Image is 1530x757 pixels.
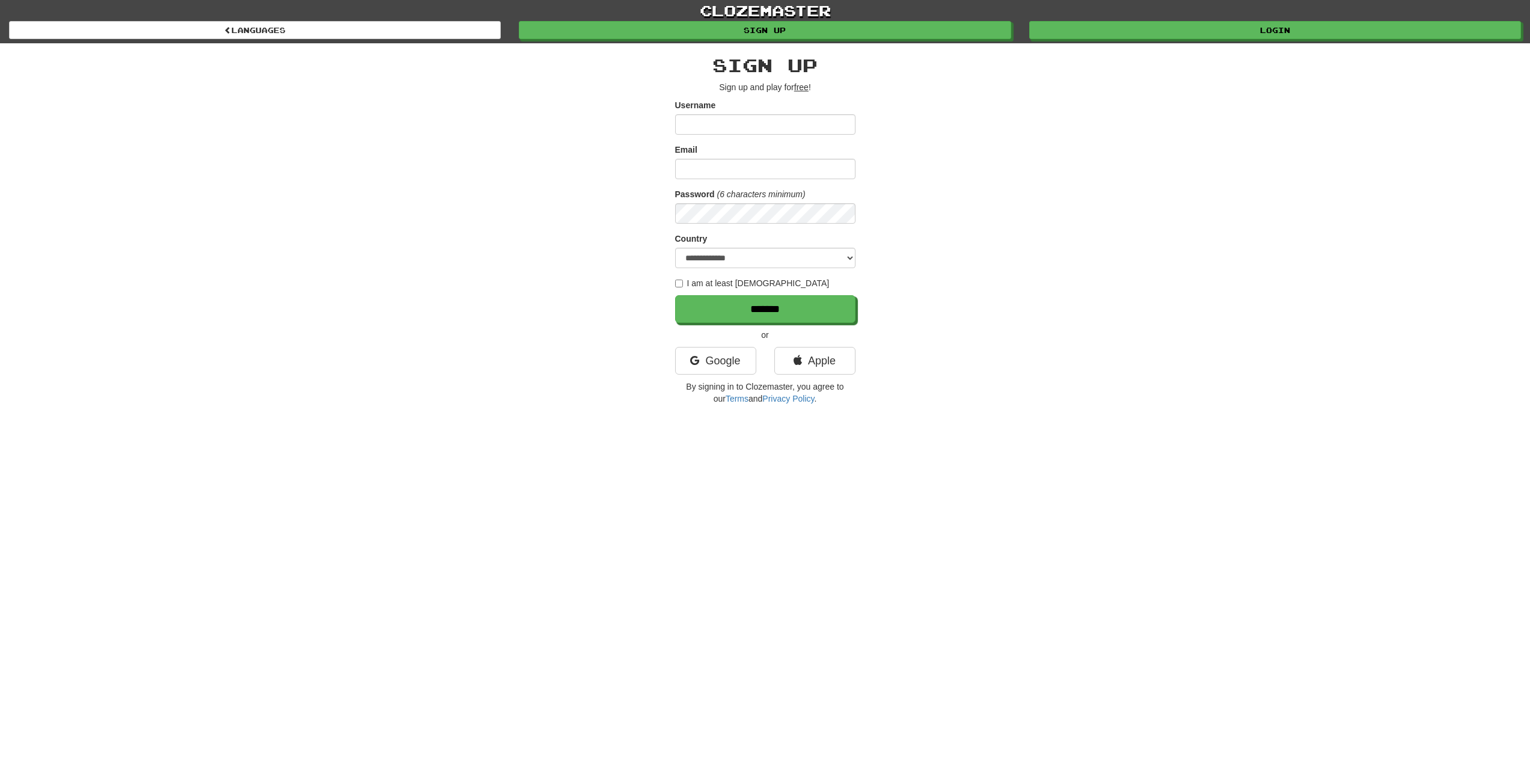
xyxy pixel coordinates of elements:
[717,189,806,199] em: (6 characters minimum)
[675,81,855,93] p: Sign up and play for !
[675,233,708,245] label: Country
[675,144,697,156] label: Email
[762,394,814,403] a: Privacy Policy
[675,347,756,375] a: Google
[675,280,683,287] input: I am at least [DEMOGRAPHIC_DATA]
[726,394,748,403] a: Terms
[675,381,855,405] p: By signing in to Clozemaster, you agree to our and .
[9,21,501,39] a: Languages
[675,277,830,289] label: I am at least [DEMOGRAPHIC_DATA]
[1029,21,1521,39] a: Login
[675,99,716,111] label: Username
[774,347,855,375] a: Apple
[675,55,855,75] h2: Sign up
[675,329,855,341] p: or
[675,188,715,200] label: Password
[519,21,1011,39] a: Sign up
[794,82,809,92] u: free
